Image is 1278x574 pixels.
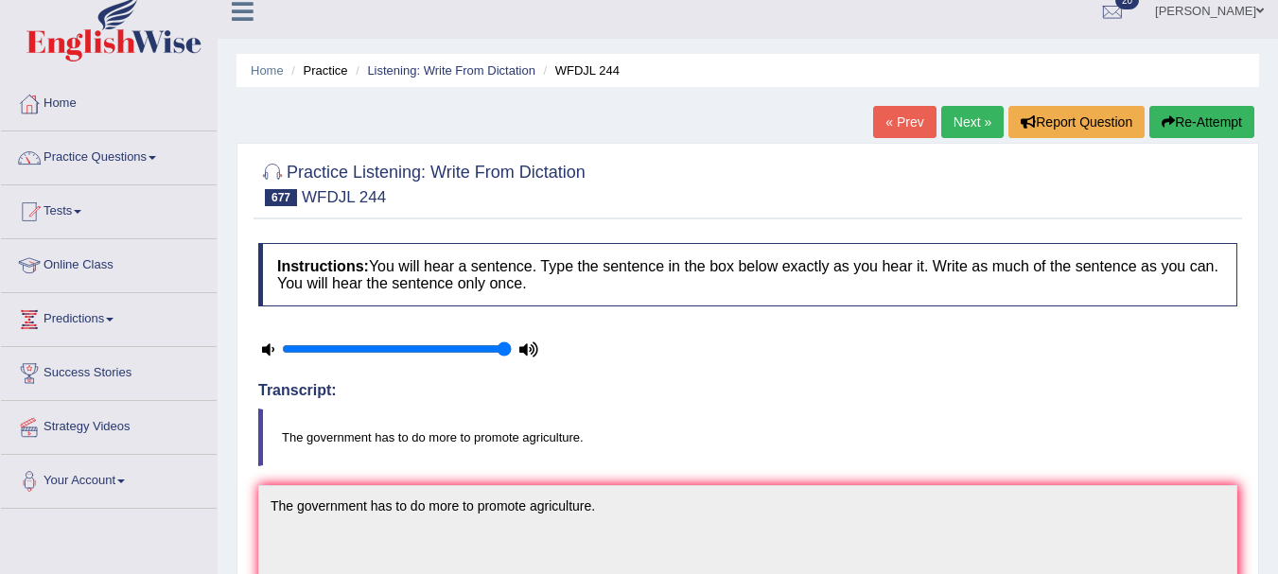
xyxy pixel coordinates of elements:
[1,78,217,125] a: Home
[277,258,369,274] b: Instructions:
[258,409,1237,466] blockquote: The government has to do more to promote agriculture.
[1,347,217,394] a: Success Stories
[539,61,620,79] li: WFDJL 244
[1,455,217,502] a: Your Account
[1008,106,1145,138] button: Report Question
[287,61,347,79] li: Practice
[1,131,217,179] a: Practice Questions
[367,63,535,78] a: Listening: Write From Dictation
[873,106,936,138] a: « Prev
[258,159,586,206] h2: Practice Listening: Write From Dictation
[1,239,217,287] a: Online Class
[302,188,386,206] small: WFDJL 244
[1,293,217,340] a: Predictions
[1,401,217,448] a: Strategy Videos
[258,382,1237,399] h4: Transcript:
[258,243,1237,306] h4: You will hear a sentence. Type the sentence in the box below exactly as you hear it. Write as muc...
[265,189,297,206] span: 677
[941,106,1004,138] a: Next »
[1149,106,1254,138] button: Re-Attempt
[1,185,217,233] a: Tests
[251,63,284,78] a: Home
